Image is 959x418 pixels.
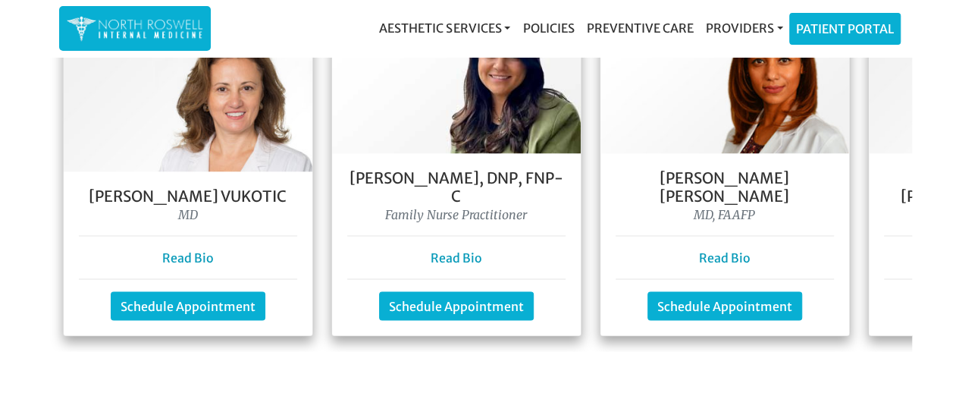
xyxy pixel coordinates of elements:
a: Patient Portal [790,14,900,44]
i: MD, FAAFP [694,207,755,222]
a: Read Bio [162,250,214,266]
a: Policies [516,13,580,43]
a: Providers [699,13,788,43]
img: Dr. Goga Vukotis [64,25,312,172]
a: Schedule Appointment [379,292,534,321]
a: Read Bio [431,250,482,266]
img: Dr. Farah Mubarak Ali MD, FAAFP [600,7,849,154]
a: Schedule Appointment [647,292,802,321]
h5: [PERSON_NAME] [PERSON_NAME] [616,169,834,206]
a: Aesthetic Services [373,13,516,43]
h5: [PERSON_NAME], DNP, FNP- C [347,169,566,206]
a: Read Bio [699,250,751,266]
a: Preventive Care [580,13,699,43]
h5: [PERSON_NAME] Vukotic [79,187,297,206]
i: Family Nurse Practitioner [385,207,527,222]
img: North Roswell Internal Medicine [67,14,203,43]
a: Schedule Appointment [111,292,265,321]
i: MD [178,207,198,222]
